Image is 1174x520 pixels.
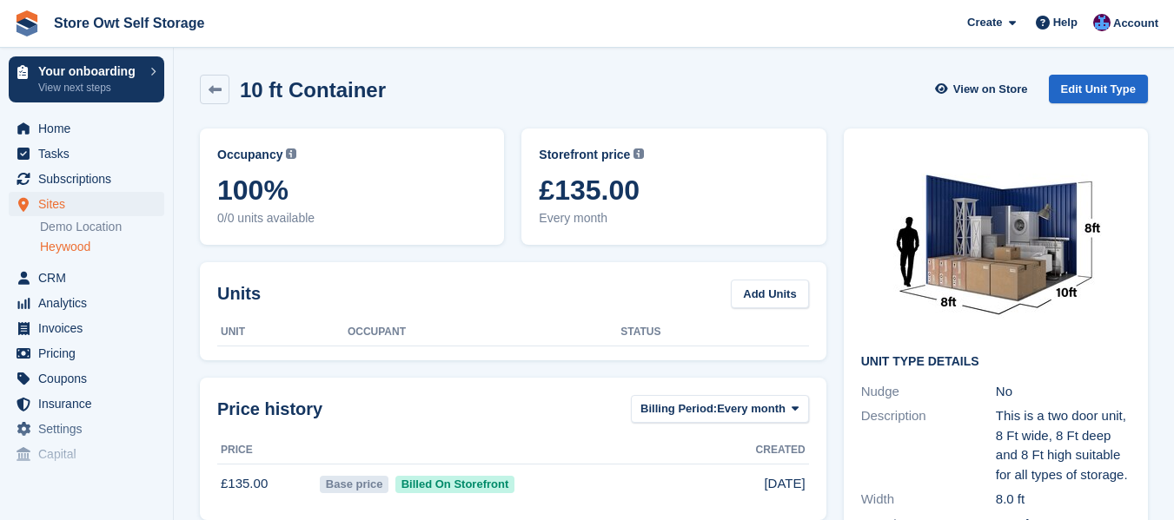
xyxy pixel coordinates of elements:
[9,192,164,216] a: menu
[861,382,996,402] div: Nudge
[38,167,143,191] span: Subscriptions
[38,392,143,416] span: Insurance
[40,219,164,235] a: Demo Location
[38,417,143,441] span: Settings
[14,10,40,36] img: stora-icon-8386f47178a22dfd0bd8f6a31ec36ba5ce8667c1dd55bd0f319d3a0aa187defe.svg
[38,266,143,290] span: CRM
[9,341,164,365] a: menu
[38,341,143,365] span: Pricing
[40,239,164,255] a: Heywood
[866,146,1126,341] img: 10-ft-container.jpg
[9,56,164,102] a: Your onboarding View next steps
[217,464,316,503] td: £135.00
[539,146,630,164] span: Storefront price
[348,319,620,346] th: Occupant
[395,476,514,493] span: Billed On Storefront
[320,476,388,493] span: Base price
[217,437,316,464] th: Price
[9,266,164,290] a: menu
[861,406,996,484] div: Description
[9,142,164,166] a: menu
[953,81,1028,98] span: View on Store
[731,280,808,308] a: Add Units
[38,142,143,166] span: Tasks
[764,474,805,494] span: [DATE]
[9,316,164,340] a: menu
[38,80,142,95] p: View next steps
[539,209,808,227] span: Every month
[1053,14,1078,31] span: Help
[1093,14,1111,31] img: Andrew Omeltschenko
[38,366,143,391] span: Coupons
[9,167,164,191] a: menu
[996,490,1131,510] div: 8.0 ft
[640,400,717,418] span: Billing Period:
[9,417,164,441] a: menu
[217,146,282,164] span: Occupancy
[38,192,143,216] span: Sites
[240,78,386,102] h2: 10 ft Container
[756,442,806,457] span: Created
[38,116,143,141] span: Home
[9,442,164,466] a: menu
[217,174,487,206] span: 100%
[631,395,809,424] button: Billing Period: Every month
[286,148,296,159] img: icon-info-grey-7440780725fd019a000dd9b08b2336e03edf1995a4989e88bcd33f0948082b44.svg
[861,490,996,510] div: Width
[717,400,786,418] span: Every month
[633,148,644,159] img: icon-info-grey-7440780725fd019a000dd9b08b2336e03edf1995a4989e88bcd33f0948082b44.svg
[217,280,261,306] h2: Units
[47,9,211,37] a: Store Owt Self Storage
[217,209,487,227] span: 0/0 units available
[996,382,1131,402] div: No
[9,366,164,391] a: menu
[620,319,808,346] th: Status
[9,291,164,315] a: menu
[539,174,808,206] span: £135.00
[1049,75,1148,103] a: Edit Unit Type
[38,65,142,77] p: Your onboarding
[996,406,1131,484] div: This is a two door unit, 8 Ft wide, 8 Ft deep and 8 Ft high suitable for all types of storage.
[861,355,1131,369] h2: Unit Type details
[38,291,143,315] span: Analytics
[967,14,1002,31] span: Create
[38,442,143,466] span: Capital
[933,75,1035,103] a: View on Store
[9,392,164,416] a: menu
[38,316,143,340] span: Invoices
[9,116,164,141] a: menu
[217,319,348,346] th: Unit
[217,396,322,422] span: Price history
[1113,15,1158,32] span: Account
